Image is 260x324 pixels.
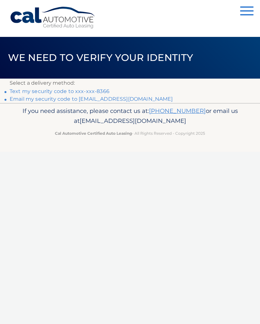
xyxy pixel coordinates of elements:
[10,88,109,94] a: Text my security code to xxx-xxx-8366
[149,107,206,115] a: [PHONE_NUMBER]
[55,131,132,136] strong: Cal Automotive Certified Auto Leasing
[240,6,254,17] button: Menu
[10,106,250,126] p: If you need assistance, please contact us at: or email us at
[10,130,250,137] p: - All Rights Reserved - Copyright 2025
[10,96,173,102] a: Email my security code to [EMAIL_ADDRESS][DOMAIN_NAME]
[80,117,186,124] span: [EMAIL_ADDRESS][DOMAIN_NAME]
[10,6,96,29] a: Cal Automotive
[8,52,193,64] span: We need to verify your identity
[10,79,250,88] p: Select a delivery method:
